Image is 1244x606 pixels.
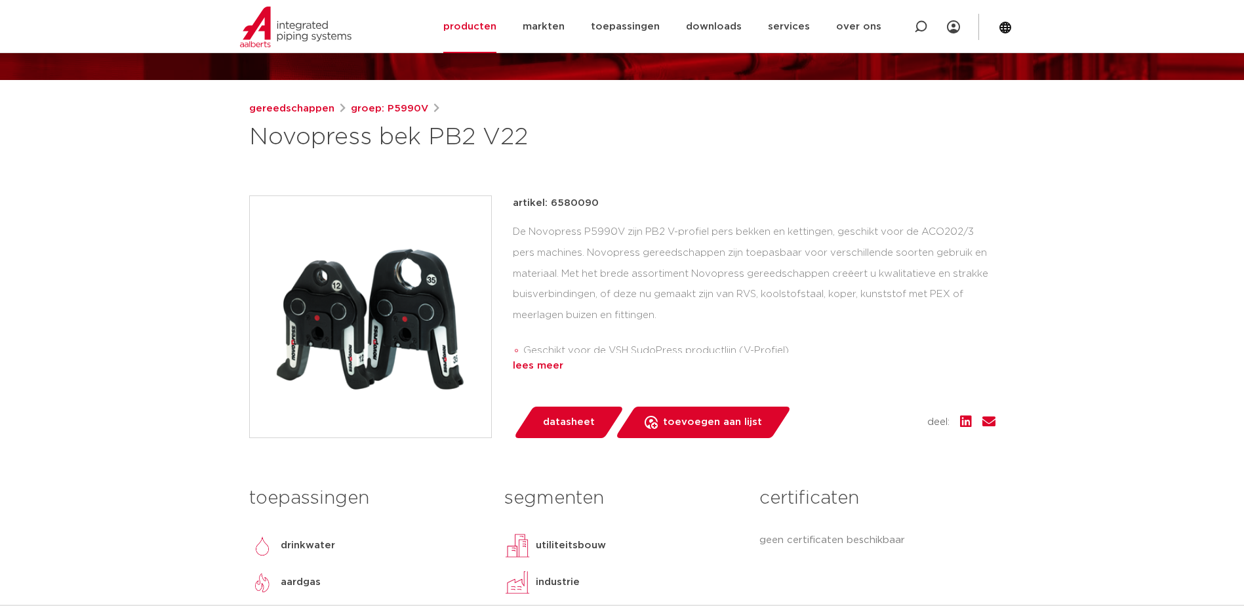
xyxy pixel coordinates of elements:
[249,485,485,512] h3: toepassingen
[663,412,762,433] span: toevoegen aan lijst
[249,569,275,596] img: aardgas
[351,101,428,117] a: groep: P5990V
[513,407,624,438] a: datasheet
[543,412,595,433] span: datasheet
[249,533,275,559] img: drinkwater
[281,538,335,554] p: drinkwater
[504,533,531,559] img: utiliteitsbouw
[523,340,995,361] li: Geschikt voor de VSH SudoPress productlijn (V-Profiel)
[759,485,995,512] h3: certificaten
[536,538,606,554] p: utiliteitsbouw
[504,485,740,512] h3: segmenten
[513,358,995,374] div: lees meer
[281,575,321,590] p: aardgas
[250,196,491,437] img: Product Image for Novopress bek PB2 V22
[504,569,531,596] img: industrie
[513,222,995,353] div: De Novopress P5990V zijn PB2 V-profiel pers bekken en kettingen, geschikt voor de ACO202/3 pers m...
[249,122,742,153] h1: Novopress bek PB2 V22
[927,414,950,430] span: deel:
[513,195,599,211] p: artikel: 6580090
[249,101,334,117] a: gereedschappen
[536,575,580,590] p: industrie
[759,533,995,548] p: geen certificaten beschikbaar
